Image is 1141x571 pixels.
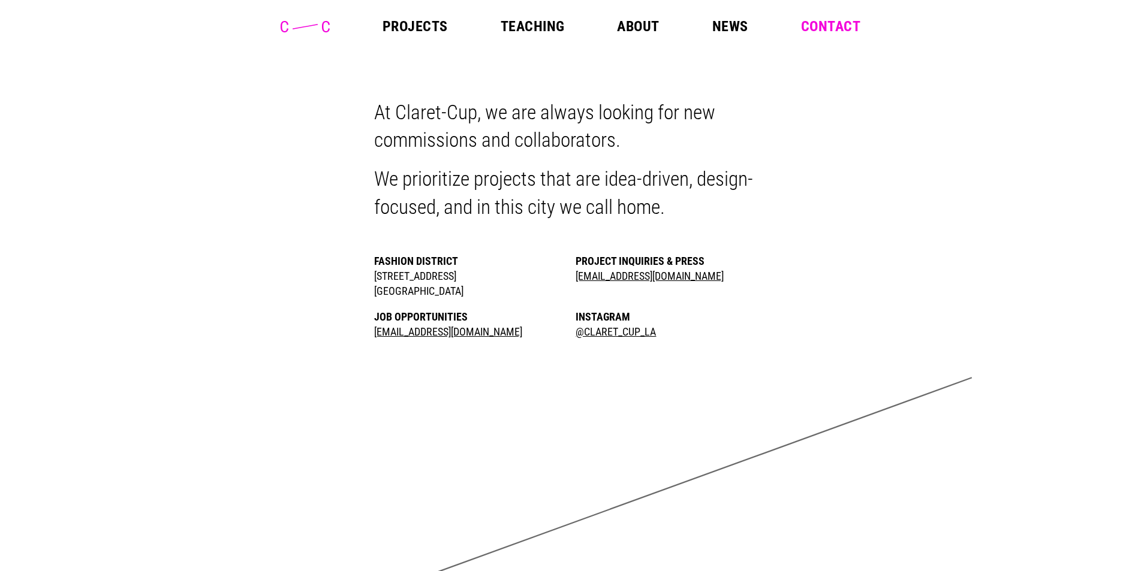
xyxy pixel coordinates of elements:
[383,19,860,34] nav: Main Menu
[576,310,630,323] strong: Instagram
[374,325,522,338] a: [EMAIL_ADDRESS][DOMAIN_NAME]
[374,270,456,282] span: [STREET_ADDRESS]
[576,255,705,267] strong: Project Inquiries & Press
[576,270,724,282] a: [EMAIL_ADDRESS][DOMAIN_NAME]
[383,19,448,34] a: Projects
[501,19,565,34] a: Teaching
[617,19,659,34] a: About
[374,99,767,155] p: At Claret-Cup, we are always looking for new commissions and collaborators.
[374,285,463,297] span: [GEOGRAPHIC_DATA]
[374,310,468,323] strong: Job Opportunities
[374,165,767,221] p: We prioritize projects that are idea-driven, design-focused, and in this city we call home.
[801,19,860,34] a: Contact
[374,255,458,267] strong: Fashion District
[712,19,748,34] a: News
[576,325,656,338] a: @claret_cup_LA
